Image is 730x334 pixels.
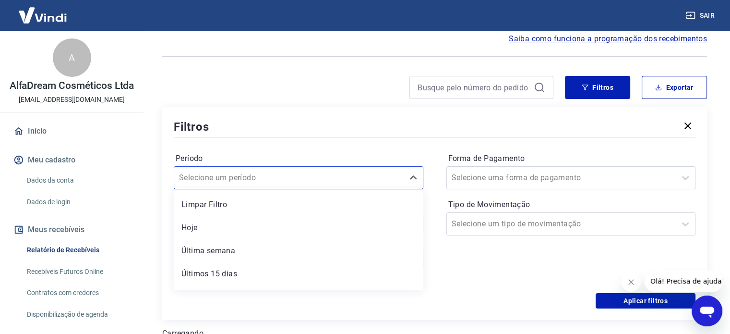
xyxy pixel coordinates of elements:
[622,272,641,292] iframe: Fechar mensagem
[174,264,423,284] div: Últimos 15 dias
[174,287,423,307] div: Últimos 30 dias
[23,240,132,260] a: Relatório de Recebíveis
[692,296,722,326] iframe: Botão para abrir a janela de mensagens
[23,283,132,303] a: Contratos com credores
[509,33,707,45] a: Saiba como funciona a programação dos recebimentos
[23,262,132,282] a: Recebíveis Futuros Online
[12,149,132,171] button: Meu cadastro
[53,38,91,77] div: A
[12,0,74,30] img: Vindi
[174,241,423,260] div: Última semana
[12,219,132,240] button: Meus recebíveis
[10,81,134,91] p: AlfaDream Cosméticos Ltda
[418,80,530,95] input: Busque pelo número do pedido
[174,119,209,135] h5: Filtros
[645,271,722,292] iframe: Mensagem da empresa
[174,195,423,214] div: Limpar Filtro
[565,76,630,99] button: Filtros
[174,218,423,237] div: Hoje
[12,121,132,142] a: Início
[23,171,132,190] a: Dados da conta
[6,7,81,14] span: Olá! Precisa de ajuda?
[448,153,694,164] label: Forma de Pagamento
[19,95,125,105] p: [EMAIL_ADDRESS][DOMAIN_NAME]
[23,305,132,324] a: Disponibilização de agenda
[684,7,718,25] button: Sair
[596,293,695,309] button: Aplicar filtros
[642,76,707,99] button: Exportar
[176,153,421,164] label: Período
[448,199,694,210] label: Tipo de Movimentação
[23,192,132,212] a: Dados de login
